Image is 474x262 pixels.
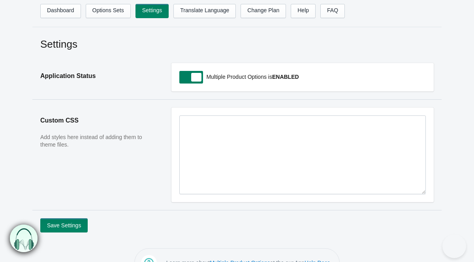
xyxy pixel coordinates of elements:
[320,4,345,18] a: FAQ
[10,225,38,252] img: bxm.png
[173,4,236,18] a: Translate Language
[40,108,156,134] h2: Custom CSS
[241,4,286,18] a: Change Plan
[40,218,88,232] button: Save Settings
[40,37,434,51] h2: Settings
[40,63,156,89] h2: Application Status
[272,74,299,80] b: ENABLED
[86,4,131,18] a: Options Sets
[40,4,81,18] a: Dashboard
[442,234,466,258] iframe: Toggle Customer Support
[40,134,156,149] p: Add styles here instead of adding them to theme files.
[135,4,169,18] a: Settings
[204,71,426,83] p: Multiple Product Options is
[291,4,316,18] a: Help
